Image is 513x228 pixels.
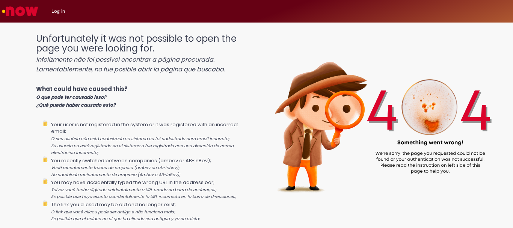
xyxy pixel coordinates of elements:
h1: Unfortunately it was not possible to open the page you were looking for. [36,34,251,74]
i: Lamentablemente, no fue posible abrir la página que buscaba. [36,65,225,74]
i: O seu usuário não está cadastrado no sistema ou foi cadastrado com email incorreto; [51,136,229,142]
li: The link you clicked may be old and no longer exist; [51,200,251,222]
img: ServiceNow [1,4,39,19]
i: Es posible que haya escrito accidentalmente la URL incorrecta en la barra de direcciones; [51,194,236,199]
i: Ha cambiado recientemente de empresa (Ambev o AB-InBev); [51,172,180,178]
li: You may have accidentally typed the wrong URL in the address bar; [51,178,251,200]
i: O link que você clicou pode ser antigo e não funciona mais; [51,209,175,215]
i: Su usuario no está registrado en el sistema o fue registrado con una dirección de correo electrón... [51,143,234,156]
i: Es posible que el enlace en el que ha clicado sea antiguo y ya no exista; [51,216,200,222]
i: Você recentemente trocou de empresa (ambev ou ab-inbev); [51,165,180,171]
i: Infelizmente não foi possível encontrar a página procurada. [36,55,214,64]
li: Your user is not registered in the system or it was registered with an incorrect email; [51,120,251,156]
img: 404_ambev_new.png [250,26,513,210]
i: O que pode ter causado isso? [36,94,106,100]
p: What could have caused this? [36,85,251,109]
li: You recently switched between companies (ambev or AB-InBev); [51,156,251,178]
i: Talvez você tenha digitado acidentalmente a URL errada na barra de endereços; [51,187,216,193]
i: ¿Qué puede haber causado esto? [36,102,116,108]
